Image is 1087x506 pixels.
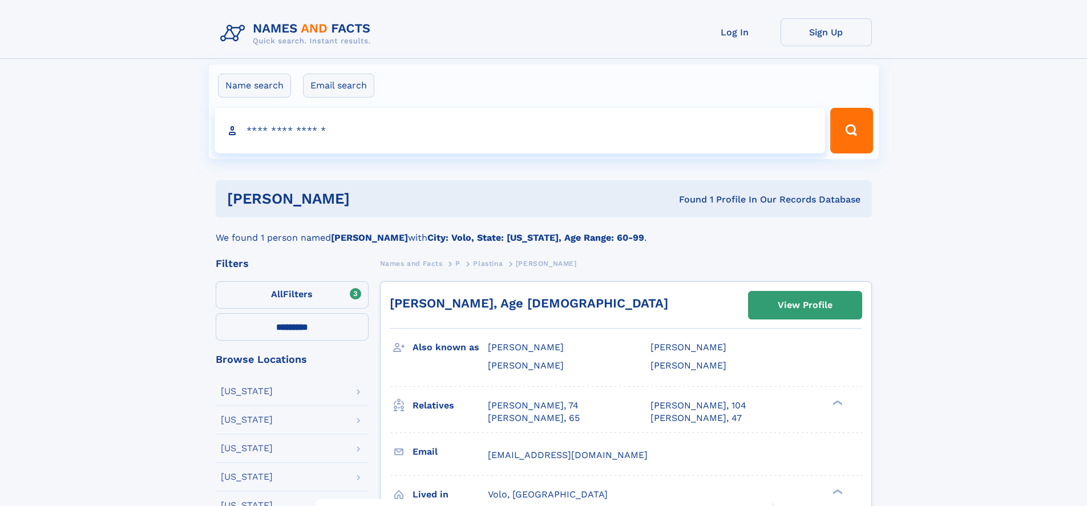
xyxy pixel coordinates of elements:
b: City: Volo, State: [US_STATE], Age Range: 60-99 [427,232,644,243]
h1: [PERSON_NAME] [227,192,515,206]
label: Name search [218,74,291,98]
span: P [455,260,460,268]
span: [PERSON_NAME] [650,342,726,353]
h3: Relatives [413,396,488,415]
div: Filters [216,258,369,269]
div: [US_STATE] [221,444,273,453]
a: [PERSON_NAME], Age [DEMOGRAPHIC_DATA] [390,296,668,310]
a: Sign Up [781,18,872,46]
span: [EMAIL_ADDRESS][DOMAIN_NAME] [488,450,648,460]
img: Logo Names and Facts [216,18,380,49]
a: Log In [689,18,781,46]
div: We found 1 person named with . [216,217,872,245]
span: [PERSON_NAME] [650,360,726,371]
span: Plastina [473,260,503,268]
a: P [455,256,460,270]
input: search input [215,108,826,153]
div: [US_STATE] [221,387,273,396]
span: [PERSON_NAME] [488,342,564,353]
div: ❯ [830,399,843,406]
a: View Profile [749,292,862,319]
label: Email search [303,74,374,98]
div: Found 1 Profile In Our Records Database [514,193,860,206]
span: [PERSON_NAME] [516,260,577,268]
b: [PERSON_NAME] [331,232,408,243]
span: [PERSON_NAME] [488,360,564,371]
div: Browse Locations [216,354,369,365]
span: All [271,289,283,299]
a: [PERSON_NAME], 47 [650,412,742,424]
h3: Email [413,442,488,462]
a: [PERSON_NAME], 65 [488,412,580,424]
label: Filters [216,281,369,309]
a: [PERSON_NAME], 74 [488,399,579,412]
a: Names and Facts [380,256,443,270]
div: [US_STATE] [221,415,273,424]
a: [PERSON_NAME], 104 [650,399,746,412]
a: Plastina [473,256,503,270]
h3: Lived in [413,485,488,504]
h3: Also known as [413,338,488,357]
button: Search Button [830,108,872,153]
span: Volo, [GEOGRAPHIC_DATA] [488,489,608,500]
div: [US_STATE] [221,472,273,481]
div: ❯ [830,488,843,495]
div: View Profile [778,292,833,318]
